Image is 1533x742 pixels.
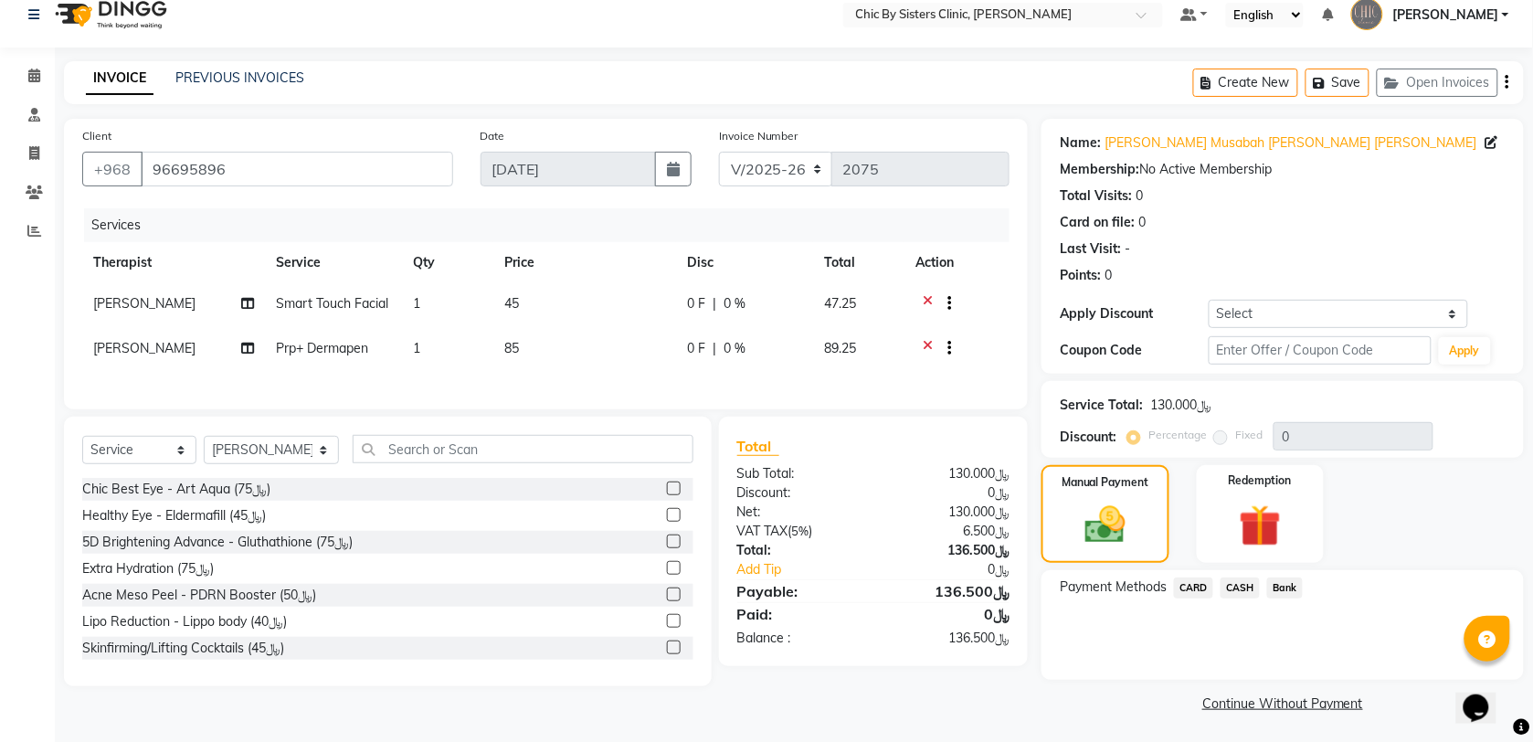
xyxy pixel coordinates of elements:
[1060,341,1209,360] div: Coupon Code
[82,533,353,552] div: 5D Brightening Advance - Gluthathione (﷼75)
[1060,396,1143,415] div: Service Total:
[1060,160,1139,179] div: Membership:
[82,559,214,578] div: Extra Hydration (﷼75)
[1392,5,1498,25] span: [PERSON_NAME]
[1377,69,1498,97] button: Open Invoices
[824,295,856,312] span: 47.25
[413,295,420,312] span: 1
[873,483,1023,503] div: ﷼0
[1235,427,1263,443] label: Fixed
[713,339,716,358] span: |
[737,523,788,539] span: VAT TAX
[86,62,153,95] a: INVOICE
[82,639,284,658] div: Skinfirming/Lifting Cocktails (﷼45)
[713,294,716,313] span: |
[898,560,1023,579] div: ﷼0
[1148,427,1207,443] label: Percentage
[1105,133,1476,153] a: [PERSON_NAME] Musabah [PERSON_NAME] [PERSON_NAME]
[873,464,1023,483] div: ﷼130.000
[481,128,505,144] label: Date
[141,152,453,186] input: Search by Name/Mobile/Email/Code
[175,69,304,86] a: PREVIOUS INVOICES
[1073,502,1138,548] img: _cash.svg
[813,242,904,283] th: Total
[724,541,873,560] div: Total:
[676,242,813,283] th: Disc
[82,612,287,631] div: Lipo Reduction - Lippo body (﷼40)
[873,603,1023,625] div: ﷼0
[82,242,265,283] th: Therapist
[824,340,856,356] span: 89.25
[1060,160,1506,179] div: No Active Membership
[1060,213,1135,232] div: Card on file:
[82,480,270,499] div: Chic Best Eye - Art Aqua (﷼75)
[1060,266,1101,285] div: Points:
[1060,578,1167,597] span: Payment Methods
[504,340,519,356] span: 85
[493,242,676,283] th: Price
[873,522,1023,541] div: ﷼6.500
[904,242,1010,283] th: Action
[1229,472,1292,489] label: Redemption
[1456,669,1515,724] iframe: chat widget
[724,483,873,503] div: Discount:
[724,339,745,358] span: 0 %
[724,580,873,602] div: Payable:
[724,464,873,483] div: Sub Total:
[724,560,899,579] a: Add Tip
[873,580,1023,602] div: ﷼136.500
[1060,428,1116,447] div: Discount:
[82,586,316,605] div: Acne Meso Peel - PDRN Booster (﷼50)
[276,295,388,312] span: Smart Touch Facial
[1060,133,1101,153] div: Name:
[1138,213,1146,232] div: 0
[1125,239,1130,259] div: -
[504,295,519,312] span: 45
[1105,266,1112,285] div: 0
[84,208,1023,242] div: Services
[724,522,873,541] div: ( )
[353,435,693,463] input: Search or Scan
[1209,336,1432,365] input: Enter Offer / Coupon Code
[1060,239,1121,259] div: Last Visit:
[82,128,111,144] label: Client
[265,242,402,283] th: Service
[93,340,196,356] span: [PERSON_NAME]
[873,503,1023,522] div: ﷼130.000
[724,629,873,648] div: Balance :
[1062,474,1149,491] label: Manual Payment
[1193,69,1298,97] button: Create New
[719,128,798,144] label: Invoice Number
[402,242,493,283] th: Qty
[724,294,745,313] span: 0 %
[93,295,196,312] span: [PERSON_NAME]
[1221,578,1260,599] span: CASH
[1226,500,1295,552] img: _gift.svg
[1439,337,1491,365] button: Apply
[276,340,368,356] span: Prp+ Dermapen
[1060,186,1132,206] div: Total Visits:
[1136,186,1143,206] div: 0
[1267,578,1303,599] span: Bank
[873,629,1023,648] div: ﷼136.500
[792,524,809,538] span: 5%
[82,506,266,525] div: Healthy Eye - Eldermafill (﷼45)
[724,503,873,522] div: Net:
[737,437,779,456] span: Total
[1150,396,1211,415] div: ﷼130.000
[1045,694,1520,714] a: Continue Without Payment
[687,294,705,313] span: 0 F
[724,603,873,625] div: Paid:
[1060,304,1209,323] div: Apply Discount
[1174,578,1213,599] span: CARD
[873,541,1023,560] div: ﷼136.500
[687,339,705,358] span: 0 F
[413,340,420,356] span: 1
[1306,69,1369,97] button: Save
[82,152,143,186] button: +968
